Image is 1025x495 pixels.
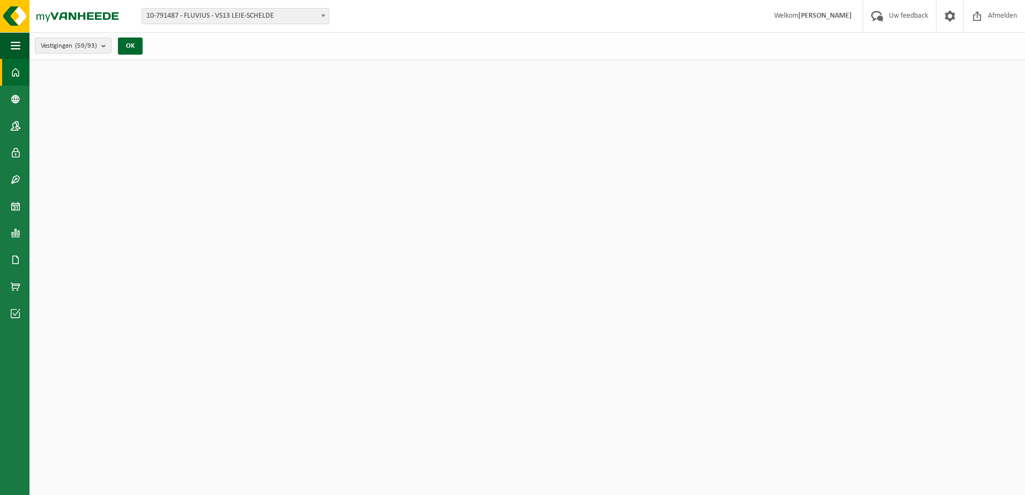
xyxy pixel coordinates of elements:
button: Vestigingen(59/93) [35,37,112,54]
count: (59/93) [75,42,97,49]
span: 10-791487 - FLUVIUS - VS13 LEIE-SCHELDE [142,9,329,24]
button: OK [118,37,143,55]
strong: [PERSON_NAME] [798,12,852,20]
span: Vestigingen [41,38,97,54]
span: 10-791487 - FLUVIUS - VS13 LEIE-SCHELDE [142,8,329,24]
